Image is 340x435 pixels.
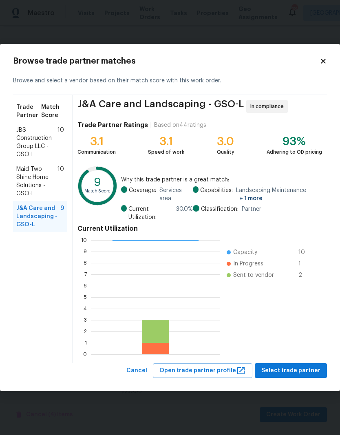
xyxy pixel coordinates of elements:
div: Based on 44 ratings [154,121,206,129]
span: Classification: [201,205,238,213]
text: 5 [84,294,87,299]
span: 9 [60,204,64,229]
span: Select trade partner [261,366,320,376]
div: Browse and select a vendor based on their match score with this work order. [13,67,327,95]
text: 0 [83,351,87,356]
span: 1 [298,260,311,268]
text: 7 [84,272,87,276]
span: Maid Two Shine Home Solutions - GSO-L [16,165,57,198]
span: Open trade partner profile [159,366,246,376]
h2: Browse trade partner matches [13,57,320,65]
div: Communication [77,148,116,156]
text: 3 [84,317,87,322]
span: J&A Care and Landscaping - GSO-L [77,100,244,113]
text: 8 [84,260,87,265]
span: Current Utilization: [128,205,173,221]
text: 1 [85,340,87,345]
span: Capabilities: [200,186,233,203]
span: Services area [159,186,193,203]
span: In Progress [233,260,263,268]
span: Capacity [233,248,257,256]
text: 4 [84,306,87,311]
span: Coverage: [129,186,156,203]
div: 3.0 [217,137,234,146]
div: 93% [267,137,322,146]
div: | [148,121,154,129]
span: Why this trade partner is a great match: [121,176,322,184]
span: Trade Partner [16,103,41,119]
span: Cancel [126,366,147,376]
span: 30.0 % [176,205,193,221]
span: 2 [298,271,311,279]
text: 2 [84,329,87,333]
span: Sent to vendor [233,271,274,279]
span: + 1 more [239,196,263,201]
div: Quality [217,148,234,156]
text: 10 [81,237,87,242]
span: Landscaping Maintenance [236,186,322,203]
h4: Trade Partner Ratings [77,121,148,129]
text: Match Score [84,189,111,194]
span: 10 [57,126,64,159]
span: JBS Construction Group LLC - GSO-L [16,126,57,159]
button: Select trade partner [255,363,327,378]
text: 6 [84,283,87,288]
div: Adhering to OD pricing [267,148,322,156]
button: Cancel [123,363,150,378]
text: 9 [84,249,87,254]
div: Speed of work [148,148,184,156]
div: 3.1 [77,137,116,146]
span: 10 [298,248,311,256]
span: J&A Care and Landscaping - GSO-L [16,204,60,229]
div: 3.1 [148,137,184,146]
text: 9 [94,177,101,188]
button: Open trade partner profile [153,363,252,378]
span: Partner [242,205,261,213]
h4: Current Utilization [77,225,322,233]
span: 10 [57,165,64,198]
span: In compliance [250,102,287,110]
span: Match Score [41,103,64,119]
